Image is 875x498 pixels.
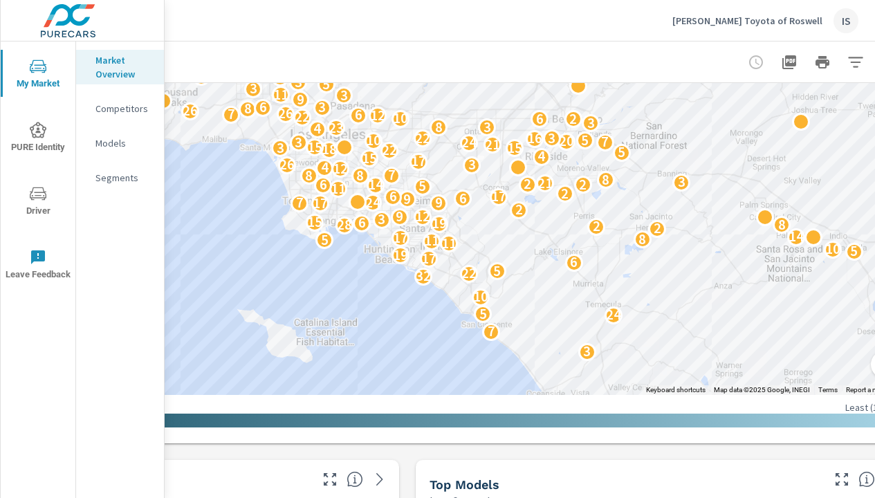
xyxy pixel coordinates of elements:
p: 11 [441,235,457,252]
p: 3 [483,119,491,136]
p: 4 [313,120,321,137]
p: 3 [250,80,257,97]
p: 3 [548,130,555,147]
p: 5 [321,232,329,248]
p: 23 [329,120,344,136]
p: 10 [825,241,840,257]
p: 20 [559,133,574,149]
p: 3 [295,134,302,151]
p: 6 [320,176,327,193]
p: 6 [389,188,397,205]
p: 18 [322,141,337,158]
div: Models [76,133,164,154]
div: Competitors [76,98,164,119]
p: 11 [273,86,288,103]
p: 2 [524,176,531,192]
div: Market Overview [76,50,164,84]
button: Make Fullscreen [831,468,853,490]
p: 2 [561,185,569,202]
p: 5 [850,243,858,259]
div: Segments [76,167,164,188]
span: Leave Feedback [5,249,71,283]
p: 9 [297,91,304,108]
p: 16 [527,130,542,147]
p: 2 [654,220,661,237]
p: 2 [515,201,523,218]
p: 6 [536,111,544,127]
span: PURE Identity [5,122,71,156]
p: 19 [432,215,447,232]
p: 22 [295,109,310,125]
p: 15 [507,140,522,156]
p: 7 [228,106,235,122]
p: 8 [638,231,646,248]
p: 5 [479,306,487,322]
p: 8 [244,100,252,117]
p: 6 [459,190,467,207]
p: 2 [593,218,600,234]
button: Make Fullscreen [319,468,341,490]
p: 17 [421,250,436,267]
p: 3 [318,99,326,116]
p: 19 [393,247,408,264]
p: 8 [305,167,313,184]
p: 3 [340,87,348,104]
p: Competitors [95,102,153,116]
a: Terms (opens in new tab) [818,386,838,394]
p: 22 [415,130,430,147]
span: My Market [5,58,71,92]
p: 26 [278,105,293,122]
p: Market Overview [95,53,153,81]
h5: Top Models [430,477,499,492]
p: 3 [587,115,595,131]
button: Apply Filters [842,48,869,76]
p: 17 [491,188,506,205]
p: 15 [362,150,377,167]
p: 8 [435,119,443,136]
p: 21 [485,136,500,153]
p: 8 [778,216,786,233]
span: Market Rank shows you how dealerships rank, in terms of sales, against other dealerships nationwi... [347,471,363,488]
p: 7 [388,167,396,183]
p: 10 [393,110,408,127]
p: 12 [370,107,385,124]
button: Print Report [809,48,836,76]
p: 22 [382,142,397,158]
p: 4 [321,159,329,176]
p: 17 [393,230,408,246]
p: 8 [198,68,205,85]
p: 8 [602,172,609,188]
div: IS [833,8,858,33]
p: 5 [322,76,330,93]
p: 15 [307,139,322,156]
p: 10 [473,288,488,305]
span: Map data ©2025 Google, INEGI [714,386,810,394]
p: 24 [365,194,380,211]
a: See more details in report [369,468,391,490]
p: 14 [368,176,383,193]
p: 28 [337,216,352,233]
p: 11 [424,232,439,249]
p: 26 [279,156,295,173]
p: 8 [356,167,364,184]
p: 4 [537,148,545,165]
button: Keyboard shortcuts [646,385,706,395]
p: 22 [461,265,477,282]
p: 32 [416,268,431,284]
p: 3 [468,156,476,173]
p: 14 [789,228,804,245]
p: 5 [581,132,589,149]
p: 15 [307,214,322,230]
p: 2 [569,111,577,127]
p: 6 [358,214,366,231]
p: 5 [493,263,501,279]
span: Driver [5,185,71,219]
p: 21 [537,175,553,192]
p: Models [95,136,153,150]
span: Find the biggest opportunities within your model lineup nationwide. [Source: Market registration ... [858,471,875,488]
p: 7 [488,323,495,340]
p: 24 [461,134,477,151]
p: Segments [95,171,153,185]
p: 26 [183,102,198,119]
button: "Export Report to PDF" [775,48,803,76]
